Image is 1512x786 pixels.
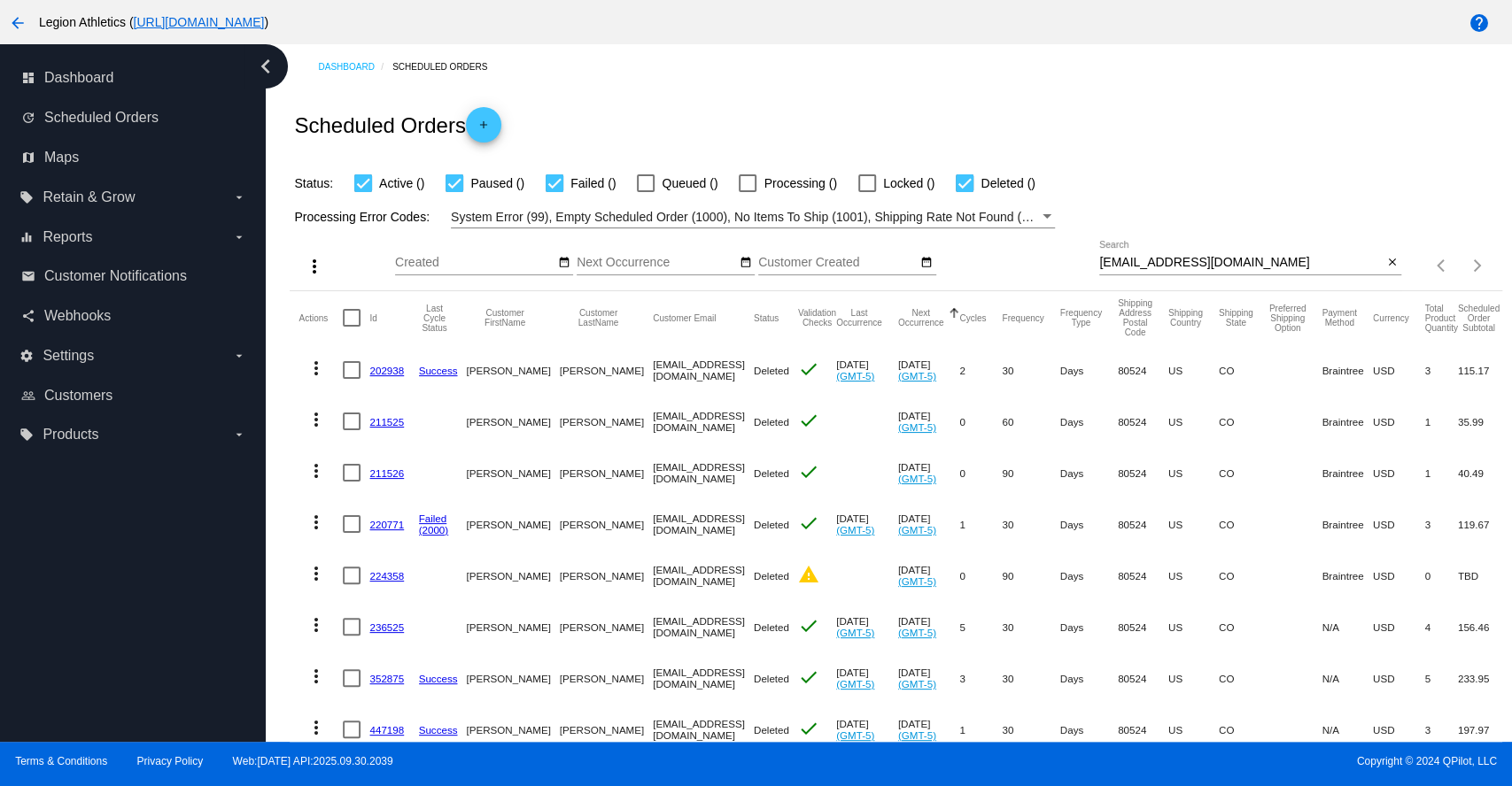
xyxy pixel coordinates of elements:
[21,381,246,410] a: people_outline Customers
[653,447,754,498] mat-cell: [EMAIL_ADDRESS][DOMAIN_NAME]
[21,269,35,283] i: email
[369,519,404,530] a: 220771
[21,150,35,165] i: map
[1002,652,1059,704] mat-cell: 30
[959,704,1002,755] mat-cell: 1
[306,358,327,379] mat-icon: more_vert
[21,309,35,323] i: share
[898,729,936,741] a: (GMT-5)
[43,229,92,245] span: Reports
[754,312,779,323] button: Change sorting for Status
[306,614,327,636] mat-icon: more_vert
[1219,704,1269,755] mat-cell: CO
[898,308,944,327] button: Change sorting for NextOccurrenceUtc
[294,210,430,224] span: Processing Error Codes:
[306,563,327,584] mat-icon: more_vert
[1060,704,1118,755] mat-cell: Days
[1322,652,1372,704] mat-cell: N/A
[1118,601,1168,652] mat-cell: 80524
[1424,601,1457,652] mat-cell: 4
[1060,344,1118,396] mat-cell: Days
[1373,550,1425,601] mat-cell: USD
[1322,447,1372,498] mat-cell: Braintree
[369,724,404,736] a: 447198
[920,256,933,270] mat-icon: date_range
[369,673,404,684] a: 352875
[1219,601,1269,652] mat-cell: CO
[1424,344,1457,396] mat-cell: 3
[1060,447,1118,498] mat-cell: Days
[43,348,94,364] span: Settings
[466,550,559,601] mat-cell: [PERSON_NAME]
[959,498,1002,550] mat-cell: 1
[419,673,458,684] a: Success
[21,262,246,290] a: email Customer Notifications
[560,498,653,550] mat-cell: [PERSON_NAME]
[19,349,34,363] i: settings
[1060,396,1118,447] mat-cell: Days
[959,344,1002,396] mat-cell: 2
[898,627,936,638] a: (GMT-5)
[1168,652,1219,704] mat-cell: US
[1424,498,1457,550] mat-cell: 3
[369,570,404,582] a: 224358
[836,652,898,704] mat-cell: [DATE]
[21,111,35,125] i: update
[306,717,327,738] mat-icon: more_vert
[369,467,404,479] a: 211526
[1385,256,1398,270] mat-icon: close
[570,173,616,194] span: Failed ()
[754,365,789,376] span: Deleted
[294,176,333,190] span: Status:
[798,615,819,636] mat-icon: check
[798,564,819,585] mat-icon: warning
[560,704,653,755] mat-cell: [PERSON_NAME]
[466,601,559,652] mat-cell: [PERSON_NAME]
[21,302,246,330] a: share Webhooks
[1168,308,1203,327] button: Change sorting for ShippingCountry
[758,256,918,270] input: Customer Created
[1060,601,1118,652] mat-cell: Days
[21,104,246,132] a: update Scheduled Orders
[836,704,898,755] mat-cell: [DATE]
[1322,601,1372,652] mat-cell: N/A
[232,428,246,442] i: arrow_drop_down
[560,344,653,396] mat-cell: [PERSON_NAME]
[798,461,819,482] mat-icon: check
[1219,308,1253,327] button: Change sorting for ShippingState
[1099,256,1383,270] input: Search
[466,498,559,550] mat-cell: [PERSON_NAME]
[466,308,543,327] button: Change sorting for CustomerFirstName
[1168,396,1219,447] mat-cell: US
[1219,344,1269,396] mat-cell: CO
[232,349,246,363] i: arrow_drop_down
[134,15,265,29] a: [URL][DOMAIN_NAME]
[392,53,503,81] a: Scheduled Orders
[558,256,570,270] mat-icon: date_range
[959,601,1002,652] mat-cell: 5
[1373,447,1425,498] mat-cell: USD
[1322,704,1372,755] mat-cell: N/A
[1460,248,1495,283] button: Next page
[1424,396,1457,447] mat-cell: 1
[577,256,736,270] input: Next Occurrence
[560,601,653,652] mat-cell: [PERSON_NAME]
[43,189,135,205] span: Retain & Grow
[21,143,246,172] a: map Maps
[836,678,874,690] a: (GMT-5)
[1424,704,1457,755] mat-cell: 3
[1322,344,1372,396] mat-cell: Braintree
[754,570,789,582] span: Deleted
[1469,12,1490,34] mat-icon: help
[1219,498,1269,550] mat-cell: CO
[1373,652,1425,704] mat-cell: USD
[653,344,754,396] mat-cell: [EMAIL_ADDRESS][DOMAIN_NAME]
[1219,652,1269,704] mat-cell: CO
[304,256,325,277] mat-icon: more_vert
[653,550,754,601] mat-cell: [EMAIL_ADDRESS][DOMAIN_NAME]
[1002,704,1059,755] mat-cell: 30
[44,388,112,404] span: Customers
[836,601,898,652] mat-cell: [DATE]
[1373,601,1425,652] mat-cell: USD
[1168,601,1219,652] mat-cell: US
